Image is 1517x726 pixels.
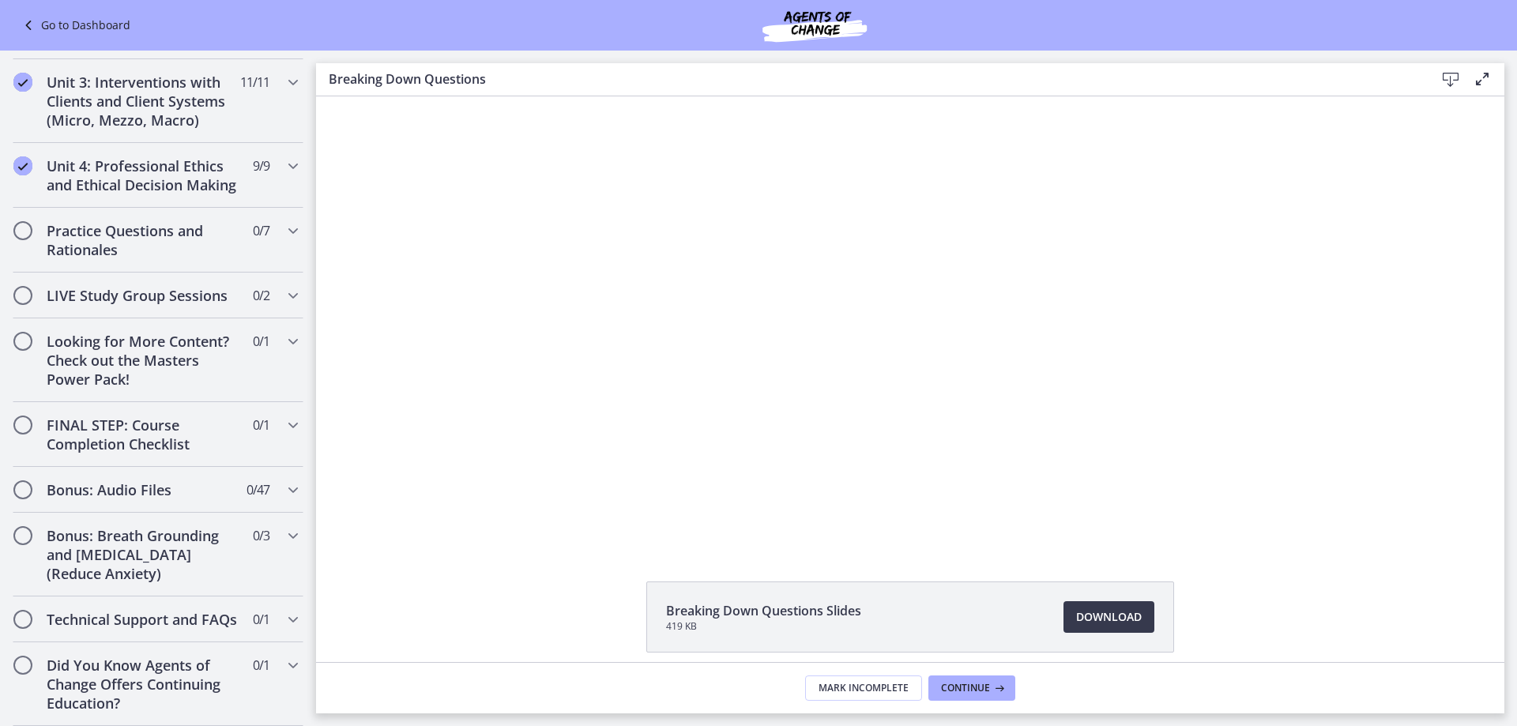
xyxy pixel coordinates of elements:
h2: FINAL STEP: Course Completion Checklist [47,416,239,453]
span: 0 / 2 [253,286,269,305]
span: 0 / 1 [253,332,269,351]
h2: Unit 4: Professional Ethics and Ethical Decision Making [47,156,239,194]
iframe: Video Lesson [316,96,1504,545]
h3: Breaking Down Questions [329,70,1410,88]
span: 0 / 1 [253,416,269,434]
span: 0 / 47 [247,480,269,499]
span: 0 / 3 [253,526,269,545]
span: 0 / 1 [253,656,269,675]
button: Continue [928,675,1015,701]
span: 9 / 9 [253,156,269,175]
a: Go to Dashboard [19,16,130,35]
h2: Did You Know Agents of Change Offers Continuing Education? [47,656,239,713]
h2: LIVE Study Group Sessions [47,286,239,305]
span: Breaking Down Questions Slides [666,601,861,620]
h2: Looking for More Content? Check out the Masters Power Pack! [47,332,239,389]
i: Completed [13,156,32,175]
span: Mark Incomplete [819,682,909,694]
h2: Bonus: Audio Files [47,480,239,499]
h2: Bonus: Breath Grounding and [MEDICAL_DATA] (Reduce Anxiety) [47,526,239,583]
span: 0 / 1 [253,610,269,629]
span: Continue [941,682,990,694]
span: 11 / 11 [240,73,269,92]
h2: Unit 3: Interventions with Clients and Client Systems (Micro, Mezzo, Macro) [47,73,239,130]
h2: Technical Support and FAQs [47,610,239,629]
span: Download [1076,608,1142,626]
span: 0 / 7 [253,221,269,240]
img: Agents of Change Social Work Test Prep [720,6,909,44]
i: Completed [13,73,32,92]
span: 419 KB [666,620,861,633]
a: Download [1063,601,1154,633]
h2: Practice Questions and Rationales [47,221,239,259]
button: Mark Incomplete [805,675,922,701]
